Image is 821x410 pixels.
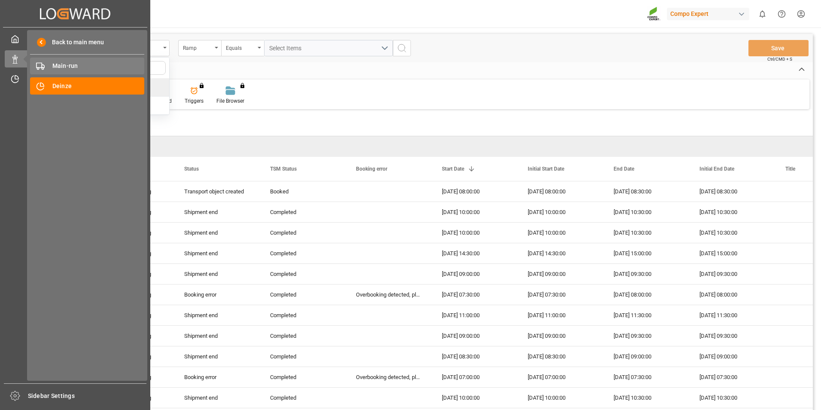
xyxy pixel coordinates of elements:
[689,181,775,202] div: [DATE] 08:30:00
[689,243,775,263] div: [DATE] 15:00:00
[270,223,335,243] div: Completed
[270,264,335,284] div: Completed
[393,40,411,56] button: search button
[346,285,432,305] div: Overbooking detected, please rebook this timeslot to a free slot.
[432,264,517,284] div: [DATE] 09:00:00
[52,82,145,91] span: Deinze
[184,347,249,367] div: Shipment end
[517,181,603,202] div: [DATE] 08:00:00
[270,367,335,387] div: Completed
[517,223,603,243] div: [DATE] 10:00:00
[603,367,689,387] div: [DATE] 07:30:00
[689,388,775,408] div: [DATE] 10:30:00
[517,243,603,263] div: [DATE] 14:30:00
[603,285,689,305] div: [DATE] 08:00:00
[270,326,335,346] div: Completed
[346,367,432,387] div: Overbooking detected, please rebook this timeslot to a free slot.
[356,166,387,172] span: Booking error
[689,326,775,346] div: [DATE] 09:30:00
[264,40,393,56] button: open menu
[667,6,753,22] button: Compo Expert
[269,45,306,52] span: Select Items
[528,166,564,172] span: Initial Start Date
[30,77,144,94] a: Deinze
[184,264,249,284] div: Shipment end
[52,61,145,70] span: Main-run
[5,70,146,87] a: Timeslot Management
[226,42,255,52] div: Equals
[184,223,249,243] div: Shipment end
[689,367,775,387] div: [DATE] 07:30:00
[614,166,634,172] span: End Date
[767,56,792,62] span: Ctrl/CMD + S
[603,388,689,408] div: [DATE] 10:30:00
[517,388,603,408] div: [DATE] 10:00:00
[689,305,775,325] div: [DATE] 11:30:00
[603,305,689,325] div: [DATE] 11:30:00
[517,367,603,387] div: [DATE] 07:00:00
[647,6,661,21] img: Screenshot%202023-09-29%20at%2010.02.21.png_1712312052.png
[689,264,775,284] div: [DATE] 09:30:00
[689,202,775,222] div: [DATE] 10:30:00
[184,244,249,263] div: Shipment end
[432,305,517,325] div: [DATE] 11:00:00
[221,40,264,56] button: open menu
[753,4,772,24] button: show 0 new notifications
[432,181,517,202] div: [DATE] 08:00:00
[270,166,297,172] span: TSM Status
[46,38,104,47] span: Back to main menu
[432,326,517,346] div: [DATE] 09:00:00
[603,243,689,263] div: [DATE] 15:00:00
[270,202,335,222] div: Completed
[5,31,146,47] a: My Cockpit
[184,202,249,222] div: Shipment end
[184,367,249,387] div: Booking error
[184,285,249,305] div: Booking error
[603,223,689,243] div: [DATE] 10:30:00
[178,40,221,56] button: open menu
[442,166,464,172] span: Start Date
[517,346,603,367] div: [DATE] 08:30:00
[184,306,249,325] div: Shipment end
[184,326,249,346] div: Shipment end
[432,285,517,305] div: [DATE] 07:30:00
[432,388,517,408] div: [DATE] 10:00:00
[689,346,775,367] div: [DATE] 09:00:00
[270,285,335,305] div: Completed
[270,388,335,408] div: Completed
[183,42,212,52] div: Ramp
[270,182,335,202] div: Booked
[517,264,603,284] div: [DATE] 09:00:00
[748,40,809,56] button: Save
[184,166,199,172] span: Status
[517,285,603,305] div: [DATE] 07:30:00
[517,202,603,222] div: [DATE] 10:00:00
[603,202,689,222] div: [DATE] 10:30:00
[184,388,249,408] div: Shipment end
[699,166,734,172] span: Initial End Date
[785,166,795,172] span: Title
[603,346,689,367] div: [DATE] 09:00:00
[689,285,775,305] div: [DATE] 08:00:00
[603,264,689,284] div: [DATE] 09:30:00
[432,367,517,387] div: [DATE] 07:00:00
[432,243,517,263] div: [DATE] 14:30:00
[270,244,335,263] div: Completed
[689,223,775,243] div: [DATE] 10:30:00
[270,306,335,325] div: Completed
[772,4,791,24] button: Help Center
[432,346,517,367] div: [DATE] 08:30:00
[603,181,689,202] div: [DATE] 08:30:00
[184,182,249,202] div: Transport object created
[517,305,603,325] div: [DATE] 11:00:00
[603,326,689,346] div: [DATE] 09:30:00
[28,392,147,401] span: Sidebar Settings
[432,223,517,243] div: [DATE] 10:00:00
[517,326,603,346] div: [DATE] 09:00:00
[667,8,749,20] div: Compo Expert
[270,347,335,367] div: Completed
[432,202,517,222] div: [DATE] 10:00:00
[30,58,144,74] a: Main-run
